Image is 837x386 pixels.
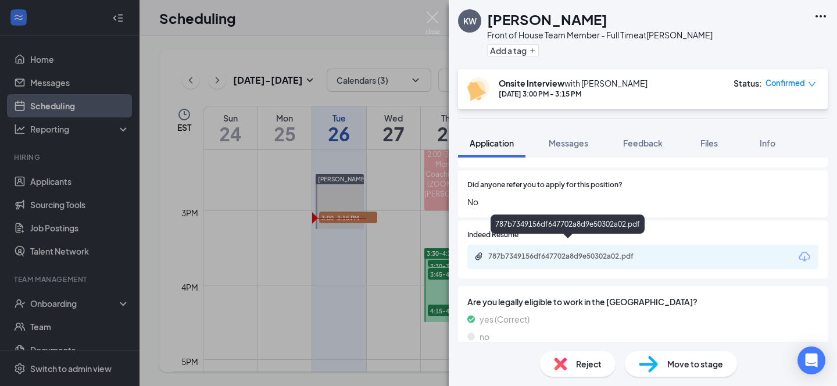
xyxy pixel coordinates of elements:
[499,78,564,88] b: Onsite Interview
[766,77,805,89] span: Confirmed
[700,138,718,148] span: Files
[480,330,489,343] span: no
[797,250,811,264] svg: Download
[474,252,663,263] a: Paperclip787b7349156df647702a8d9e50302a02.pdf
[467,295,818,308] span: Are you legally eligible to work in the [GEOGRAPHIC_DATA]?
[474,252,484,261] svg: Paperclip
[529,47,536,54] svg: Plus
[797,346,825,374] div: Open Intercom Messenger
[488,252,651,261] div: 787b7349156df647702a8d9e50302a02.pdf
[487,44,539,56] button: PlusAdd a tag
[467,230,518,241] span: Indeed Resume
[576,358,602,370] span: Reject
[487,29,713,41] div: Front of House Team Member - Full Time at [PERSON_NAME]
[463,15,477,27] div: KW
[734,77,762,89] div: Status :
[480,313,530,326] span: yes (Correct)
[760,138,775,148] span: Info
[467,195,818,208] span: No
[491,215,645,234] div: 787b7349156df647702a8d9e50302a02.pdf
[499,77,648,89] div: with [PERSON_NAME]
[467,180,623,191] span: Did anyone refer you to apply for this position?
[499,89,648,99] div: [DATE] 3:00 PM - 3:15 PM
[808,80,816,88] span: down
[814,9,828,23] svg: Ellipses
[549,138,588,148] span: Messages
[667,358,723,370] span: Move to stage
[487,9,607,29] h1: [PERSON_NAME]
[470,138,514,148] span: Application
[623,138,663,148] span: Feedback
